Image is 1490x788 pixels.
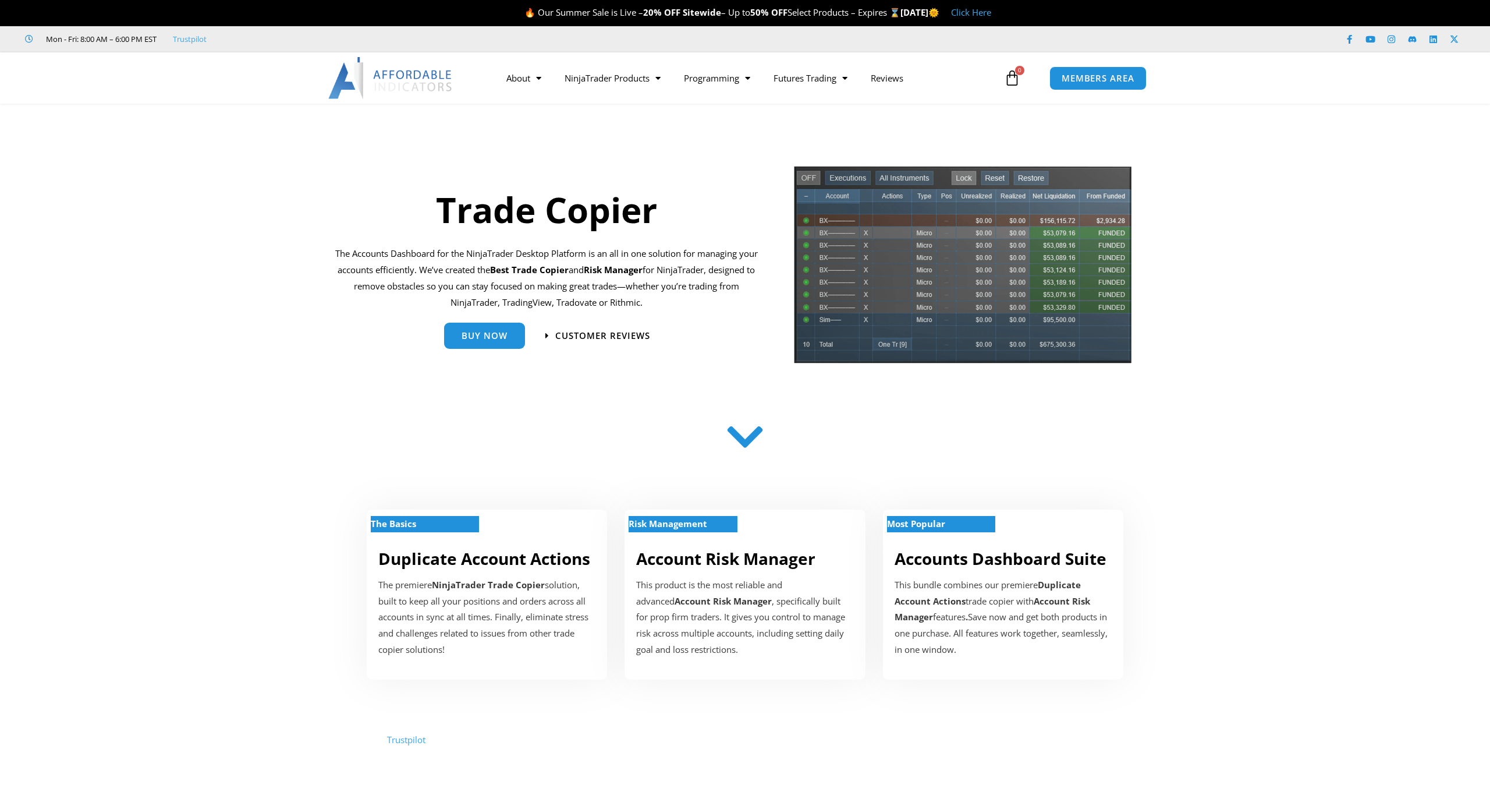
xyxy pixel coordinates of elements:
[951,6,991,18] a: Click Here
[793,165,1133,373] img: tradecopier | Affordable Indicators – NinjaTrader
[895,579,1081,607] b: Duplicate Account Actions
[335,246,758,310] p: The Accounts Dashboard for the NinjaTrader Desktop Platform is an all in one solution for managin...
[490,264,569,275] b: Best Trade Copier
[895,595,1090,623] b: Account Risk Manager
[378,547,590,570] a: Duplicate Account Actions
[43,32,157,46] span: Mon - Fri: 8:00 AM – 6:00 PM EST
[672,65,762,91] a: Programming
[335,185,758,234] h1: Trade Copier
[387,734,425,745] a: Trustpilot
[495,65,1001,91] nav: Menu
[328,57,453,99] img: LogoAI | Affordable Indicators – NinjaTrader
[859,65,915,91] a: Reviews
[900,6,939,18] strong: [DATE]
[584,264,643,275] strong: Risk Manager
[675,595,772,607] strong: Account Risk Manager
[887,518,945,529] strong: Most Popular
[1015,66,1024,75] span: 0
[895,577,1112,658] div: This bundle combines our premiere trade copier with features Save now and get both products in on...
[371,518,416,529] strong: The Basics
[378,577,595,658] p: The premiere solution, built to keep all your positions and orders across all accounts in sync at...
[928,6,939,18] span: 🌞
[636,547,815,570] a: Account Risk Manager
[173,32,207,46] a: Trustpilot
[966,611,968,623] b: .
[762,65,859,91] a: Futures Trading
[545,331,650,340] a: Customer Reviews
[1062,74,1134,83] span: MEMBERS AREA
[495,65,553,91] a: About
[629,518,707,529] strong: Risk Management
[987,61,1038,95] a: 0
[462,331,508,340] span: Buy Now
[895,547,1106,570] a: Accounts Dashboard Suite
[683,6,721,18] strong: Sitewide
[432,579,545,591] strong: NinjaTrader Trade Copier
[1049,66,1147,90] a: MEMBERS AREA
[636,577,853,658] p: This product is the most reliable and advanced , specifically built for prop firm traders. It giv...
[750,6,787,18] strong: 50% OFF
[555,331,650,340] span: Customer Reviews
[444,323,525,349] a: Buy Now
[553,65,672,91] a: NinjaTrader Products
[524,6,900,18] span: 🔥 Our Summer Sale is Live – – Up to Select Products – Expires ⌛
[643,6,680,18] strong: 20% OFF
